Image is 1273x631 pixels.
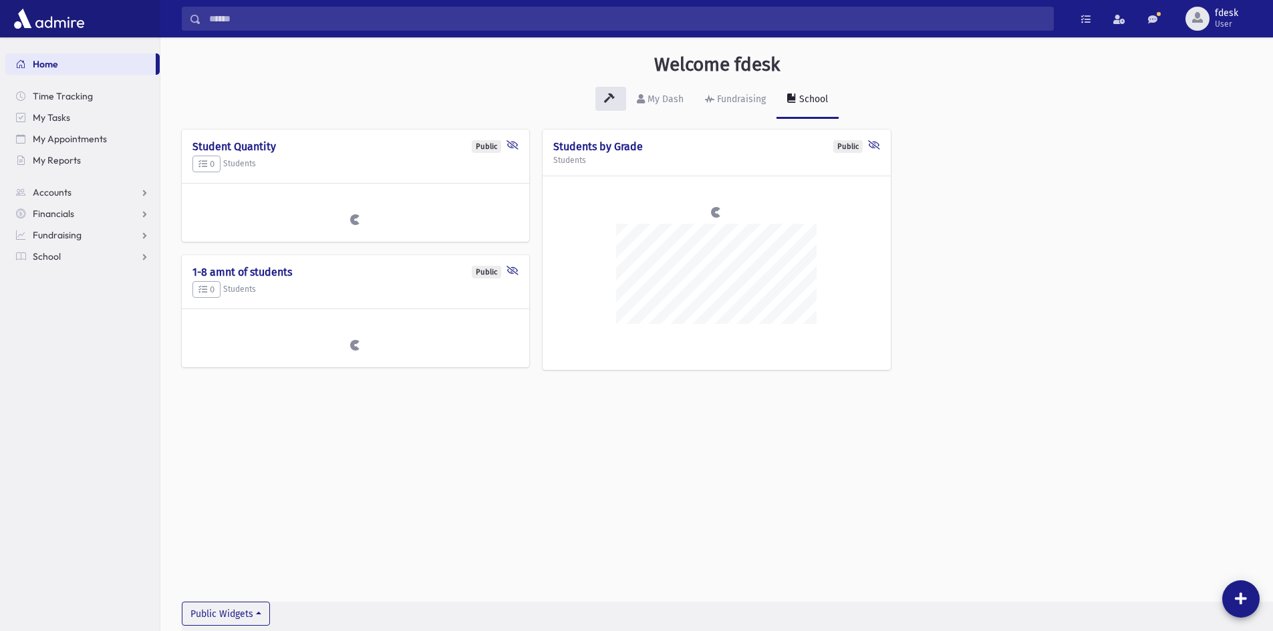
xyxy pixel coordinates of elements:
div: Fundraising [714,93,766,105]
span: User [1215,19,1238,29]
span: 0 [198,159,215,169]
span: My Appointments [33,133,107,145]
h4: 1-8 amnt of students [192,266,519,278]
span: Home [33,58,58,70]
a: Financials [5,203,160,224]
button: 0 [192,156,221,173]
img: AdmirePro [11,5,88,32]
div: Public [833,140,863,153]
a: Accounts [5,182,160,203]
a: Fundraising [5,224,160,246]
h4: Student Quantity [192,140,519,153]
a: School [5,246,160,267]
h4: Students by Grade [553,140,879,153]
span: 0 [198,284,215,294]
a: Fundraising [694,81,776,119]
span: My Tasks [33,112,70,124]
span: Financials [33,208,74,220]
h5: Students [192,156,519,173]
span: My Reports [33,154,81,166]
div: Public [472,140,501,153]
h5: Students [192,281,519,298]
span: Accounts [33,186,72,198]
h3: Welcome fdesk [654,53,780,76]
a: My Reports [5,150,160,171]
input: Search [201,7,1053,31]
div: School [797,93,828,105]
button: Public Widgets [182,602,270,626]
span: School [33,250,61,262]
span: Fundraising [33,229,82,241]
button: 0 [192,281,221,298]
div: Public [472,266,501,278]
h5: Students [553,156,879,165]
a: Home [5,53,156,75]
a: My Appointments [5,128,160,150]
a: Time Tracking [5,85,160,107]
a: School [776,81,839,119]
div: My Dash [645,93,684,105]
a: My Tasks [5,107,160,128]
span: fdesk [1215,8,1238,19]
a: My Dash [626,81,694,119]
span: Time Tracking [33,90,93,102]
